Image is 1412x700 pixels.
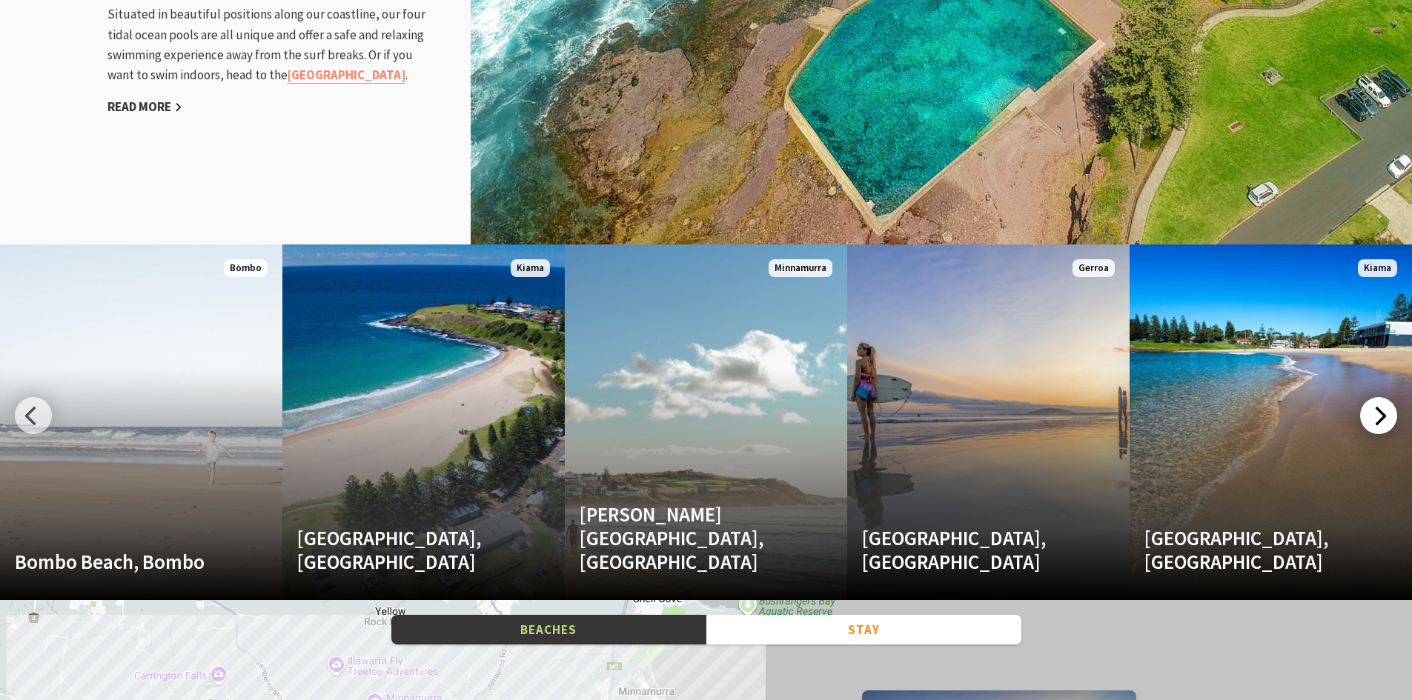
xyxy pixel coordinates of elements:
span: Gerroa [1073,259,1115,278]
h4: [GEOGRAPHIC_DATA], [GEOGRAPHIC_DATA] [297,526,508,574]
h4: [PERSON_NAME][GEOGRAPHIC_DATA], [GEOGRAPHIC_DATA] [580,502,790,574]
a: [GEOGRAPHIC_DATA] [288,67,405,84]
button: Stay [706,615,1021,645]
h4: Bombo Beach, Bombo [15,550,225,573]
h4: [GEOGRAPHIC_DATA], [GEOGRAPHIC_DATA] [862,526,1073,574]
h4: [GEOGRAPHIC_DATA], [GEOGRAPHIC_DATA] [1144,526,1355,574]
span: Minnamurra [769,259,832,278]
button: Beaches [391,615,706,645]
p: Situated in beautiful positions along our coastline, our four tidal ocean pools are all unique an... [107,4,434,85]
a: Read More [107,99,182,116]
a: [GEOGRAPHIC_DATA], [GEOGRAPHIC_DATA] Kiama [1130,244,1412,600]
a: [GEOGRAPHIC_DATA], [GEOGRAPHIC_DATA] Kiama [282,244,565,600]
a: [PERSON_NAME][GEOGRAPHIC_DATA], [GEOGRAPHIC_DATA] Minnamurra [565,244,847,600]
span: Kiama [1358,259,1397,278]
span: Kiama [511,259,550,278]
a: Another Image Used [GEOGRAPHIC_DATA], [GEOGRAPHIC_DATA] Gerroa [847,244,1130,600]
span: Bombo [224,259,268,278]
